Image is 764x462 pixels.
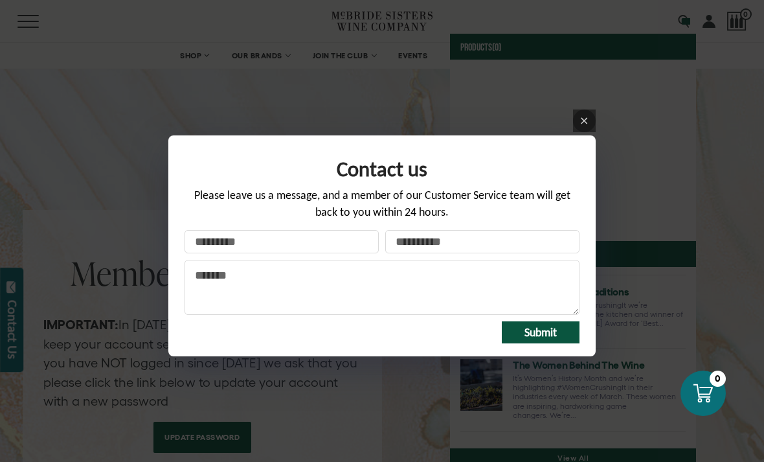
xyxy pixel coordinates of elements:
[185,148,579,187] div: Form title
[524,325,557,340] span: Submit
[385,230,579,253] input: Your email
[502,321,579,343] button: Submit
[185,230,379,253] input: Your name
[710,371,726,387] div: 0
[185,187,579,229] div: Please leave us a message, and a member of our Customer Service team will get back to you within ...
[337,156,427,182] span: Contact us
[185,260,579,315] textarea: Message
